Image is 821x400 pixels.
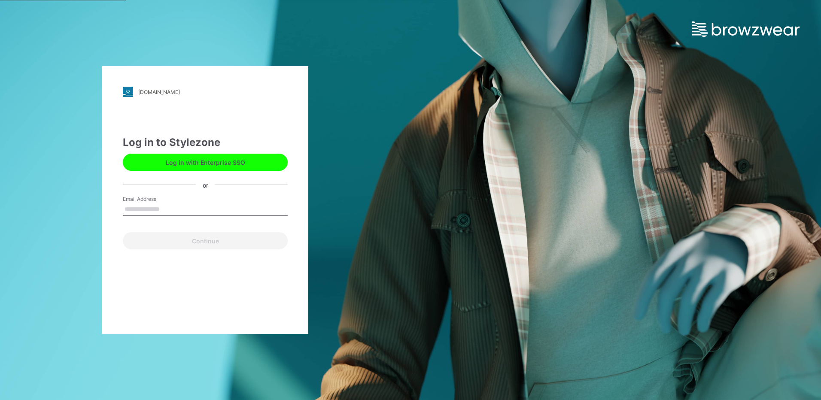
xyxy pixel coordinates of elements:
div: [DOMAIN_NAME] [138,89,180,95]
div: Log in to Stylezone [123,135,288,150]
label: Email Address [123,195,183,203]
img: stylezone-logo.562084cfcfab977791bfbf7441f1a819.svg [123,87,133,97]
a: [DOMAIN_NAME] [123,87,288,97]
img: browzwear-logo.e42bd6dac1945053ebaf764b6aa21510.svg [692,21,800,37]
button: Log in with Enterprise SSO [123,154,288,171]
div: or [196,180,215,189]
